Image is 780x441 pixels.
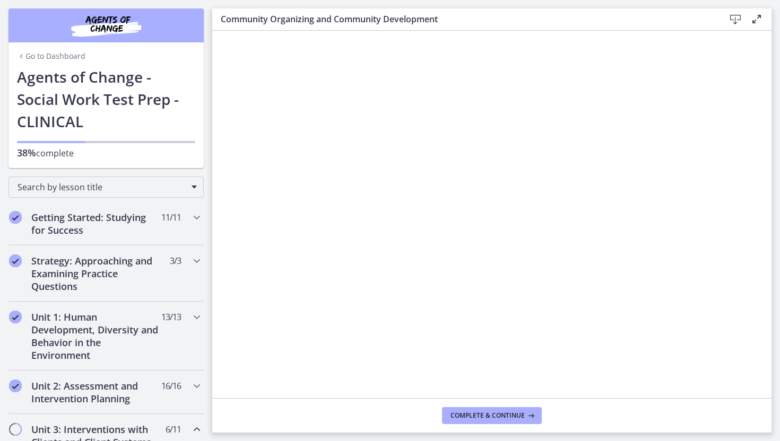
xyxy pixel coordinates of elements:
[31,254,161,293] h2: Strategy: Approaching and Examining Practice Questions
[450,411,525,420] span: Complete & continue
[8,177,204,198] div: Search by lesson title
[9,254,22,267] i: Completed
[161,211,181,224] span: 11 / 11
[9,211,22,224] i: Completed
[17,51,85,61] a: Go to Dashboard
[9,380,22,392] i: Completed
[17,146,195,160] p: complete
[161,311,181,323] span: 13 / 13
[442,407,542,424] button: Complete & continue
[170,254,181,267] span: 3 / 3
[17,66,195,133] h1: Agents of Change - Social Work Test Prep - CLINICAL
[31,380,161,405] h2: Unit 2: Assessment and Intervention Planning
[31,211,161,236] h2: Getting Started: Studying for Success
[31,311,161,361] h2: Unit 1: Human Development, Diversity and Behavior in the Environment
[161,380,181,392] span: 16 / 16
[166,423,181,436] span: 6 / 11
[221,13,708,25] h3: Community Organizing and Community Development
[9,311,22,323] i: Completed
[42,13,170,38] img: Agents of Change
[18,181,186,193] span: Search by lesson title
[17,146,36,159] span: 38%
